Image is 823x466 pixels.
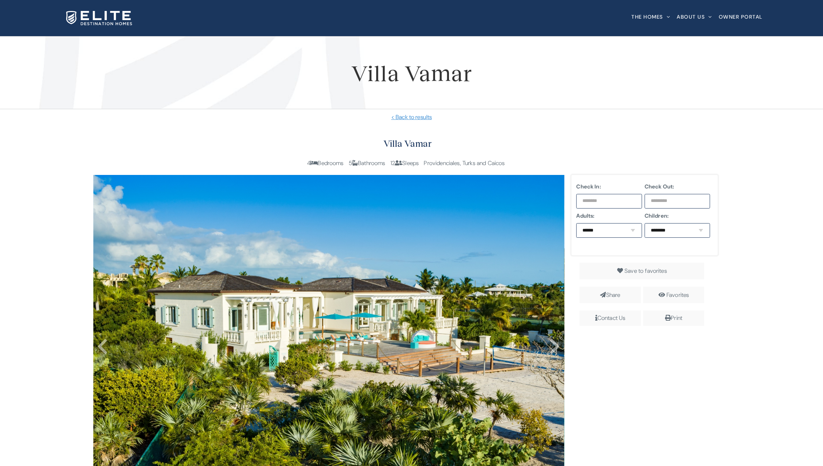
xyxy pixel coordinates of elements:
span: Save to favorites [624,267,667,275]
span: Owner Portal [719,14,763,19]
label: Check In: [576,182,642,191]
a: Favorites [667,291,689,299]
span: Share [580,287,641,303]
span: Providenciales, Turks and Caicos [424,159,505,167]
nav: Main Menu [631,2,763,31]
span: Contact Us [580,310,641,326]
span: The Homes [631,14,663,19]
img: Elite Destination Homes Logo [66,11,132,25]
span: 4 Bedrooms [307,159,344,167]
a: The Homes [631,2,670,31]
span: About Us [677,14,705,19]
span: 12 Sleeps [390,159,419,167]
h1: Villa Vamar [11,56,812,89]
a: About Us [677,2,712,31]
span: 5 Bathrooms [349,159,385,167]
div: Print [646,313,701,323]
a: < Back to results [61,113,763,122]
label: Adults: [576,211,642,220]
label: Children: [645,211,710,220]
a: Owner Portal [719,2,763,31]
h2: Villa Vamar [93,136,722,151]
label: Check Out: [645,182,710,191]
